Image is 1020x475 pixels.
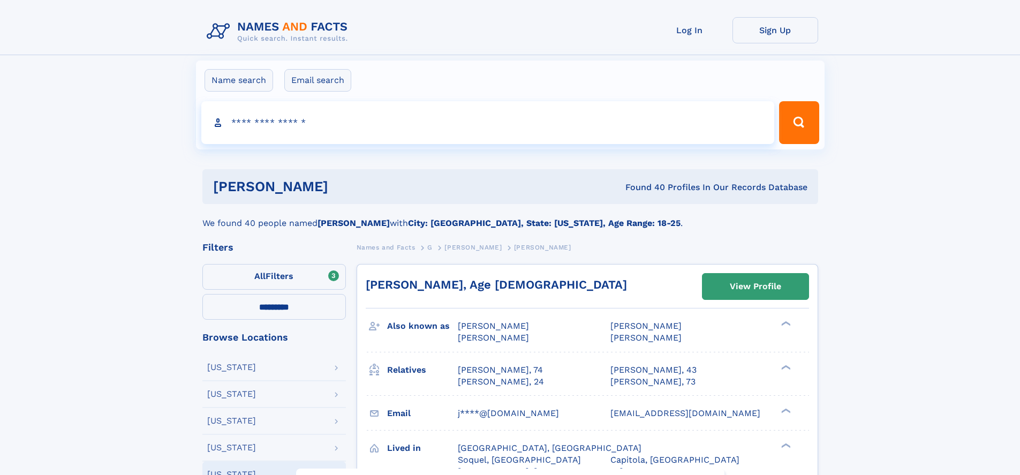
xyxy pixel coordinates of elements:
[444,240,502,254] a: [PERSON_NAME]
[202,243,346,252] div: Filters
[458,443,641,453] span: [GEOGRAPHIC_DATA], [GEOGRAPHIC_DATA]
[477,182,807,193] div: Found 40 Profiles In Our Records Database
[730,274,781,299] div: View Profile
[779,407,791,414] div: ❯
[610,333,682,343] span: [PERSON_NAME]
[213,180,477,193] h1: [PERSON_NAME]
[284,69,351,92] label: Email search
[387,361,458,379] h3: Relatives
[647,17,732,43] a: Log In
[205,69,273,92] label: Name search
[202,333,346,342] div: Browse Locations
[702,274,809,299] a: View Profile
[207,443,256,452] div: [US_STATE]
[202,264,346,290] label: Filters
[318,218,390,228] b: [PERSON_NAME]
[357,240,415,254] a: Names and Facts
[201,101,775,144] input: search input
[610,364,697,376] a: [PERSON_NAME], 43
[207,417,256,425] div: [US_STATE]
[254,271,266,281] span: All
[207,390,256,398] div: [US_STATE]
[427,240,433,254] a: G
[458,455,581,465] span: Soquel, [GEOGRAPHIC_DATA]
[779,442,791,449] div: ❯
[427,244,433,251] span: G
[779,364,791,371] div: ❯
[458,333,529,343] span: [PERSON_NAME]
[610,376,696,388] a: [PERSON_NAME], 73
[202,204,818,230] div: We found 40 people named with .
[207,363,256,372] div: [US_STATE]
[610,455,739,465] span: Capitola, [GEOGRAPHIC_DATA]
[610,408,760,418] span: [EMAIL_ADDRESS][DOMAIN_NAME]
[458,376,544,388] a: [PERSON_NAME], 24
[387,317,458,335] h3: Also known as
[202,17,357,46] img: Logo Names and Facts
[387,404,458,423] h3: Email
[458,364,543,376] a: [PERSON_NAME], 74
[732,17,818,43] a: Sign Up
[444,244,502,251] span: [PERSON_NAME]
[779,320,791,327] div: ❯
[366,278,627,291] a: [PERSON_NAME], Age [DEMOGRAPHIC_DATA]
[387,439,458,457] h3: Lived in
[458,321,529,331] span: [PERSON_NAME]
[408,218,681,228] b: City: [GEOGRAPHIC_DATA], State: [US_STATE], Age Range: 18-25
[610,321,682,331] span: [PERSON_NAME]
[779,101,819,144] button: Search Button
[514,244,571,251] span: [PERSON_NAME]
